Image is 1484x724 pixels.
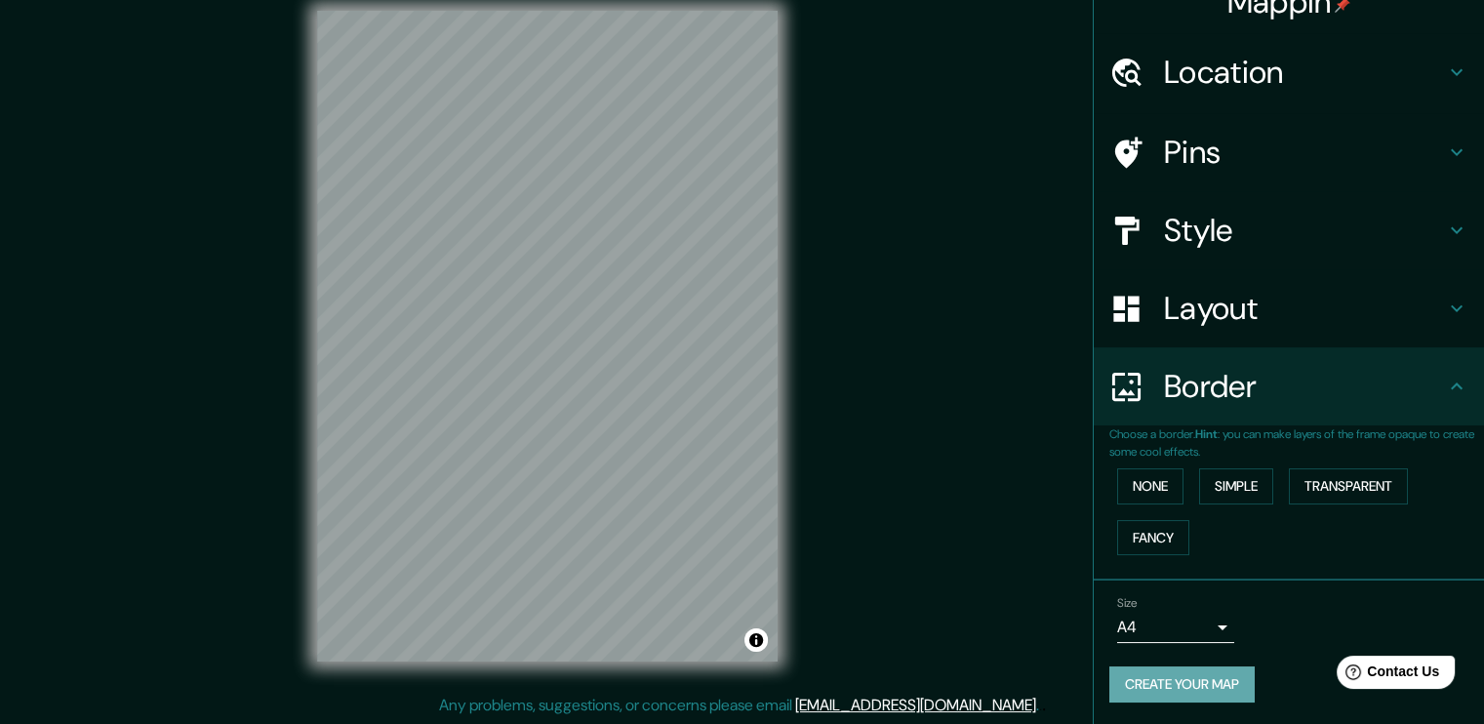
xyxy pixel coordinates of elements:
p: Any problems, suggestions, or concerns please email . [439,694,1039,717]
div: Location [1094,33,1484,111]
button: None [1117,468,1183,504]
b: Hint [1195,426,1218,442]
div: A4 [1117,612,1234,643]
h4: Location [1164,53,1445,92]
button: Transparent [1289,468,1408,504]
p: Choose a border. : you can make layers of the frame opaque to create some cool effects. [1109,425,1484,461]
h4: Border [1164,367,1445,406]
button: Simple [1199,468,1273,504]
button: Toggle attribution [744,628,768,652]
button: Fancy [1117,520,1189,556]
h4: Layout [1164,289,1445,328]
a: [EMAIL_ADDRESS][DOMAIN_NAME] [795,695,1036,715]
h4: Pins [1164,133,1445,172]
div: . [1039,694,1042,717]
div: Style [1094,191,1484,269]
canvas: Map [317,11,778,662]
div: Pins [1094,113,1484,191]
div: Border [1094,347,1484,425]
div: . [1042,694,1046,717]
iframe: Help widget launcher [1310,648,1463,703]
div: Layout [1094,269,1484,347]
label: Size [1117,595,1138,612]
h4: Style [1164,211,1445,250]
button: Create your map [1109,666,1255,703]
